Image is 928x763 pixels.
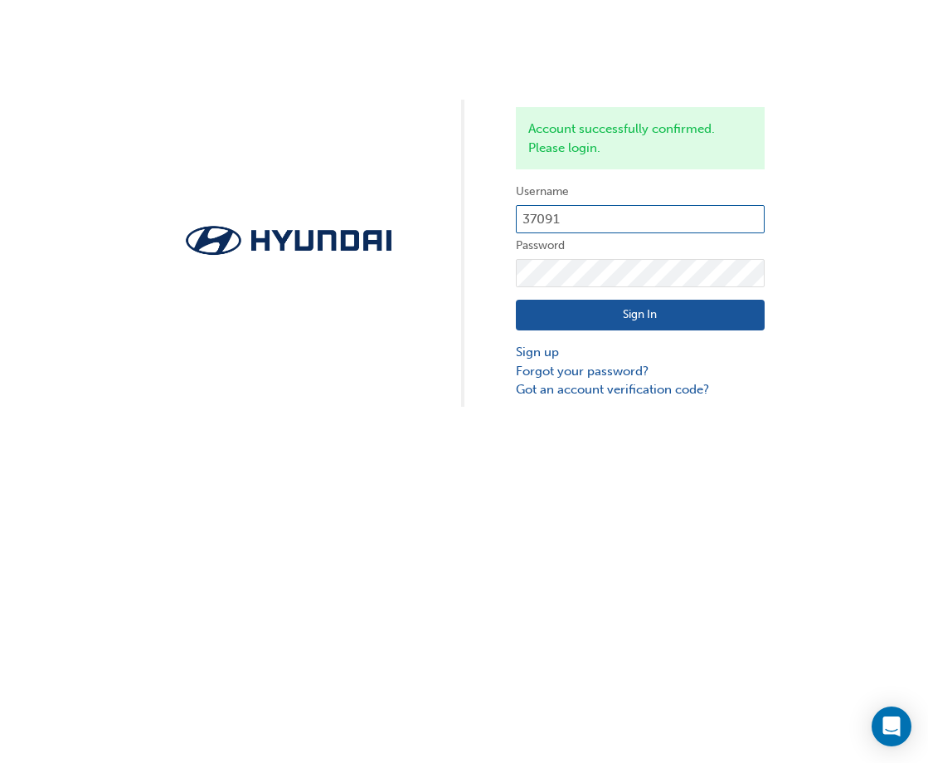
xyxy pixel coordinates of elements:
[516,107,765,169] div: Account successfully confirmed. Please login.
[516,343,765,362] a: Sign up
[516,182,765,202] label: Username
[516,380,765,399] a: Got an account verification code?
[516,300,765,331] button: Sign In
[872,707,911,746] div: Open Intercom Messenger
[516,362,765,381] a: Forgot your password?
[516,205,765,233] input: Username
[516,236,765,256] label: Password
[164,221,413,260] img: Trak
